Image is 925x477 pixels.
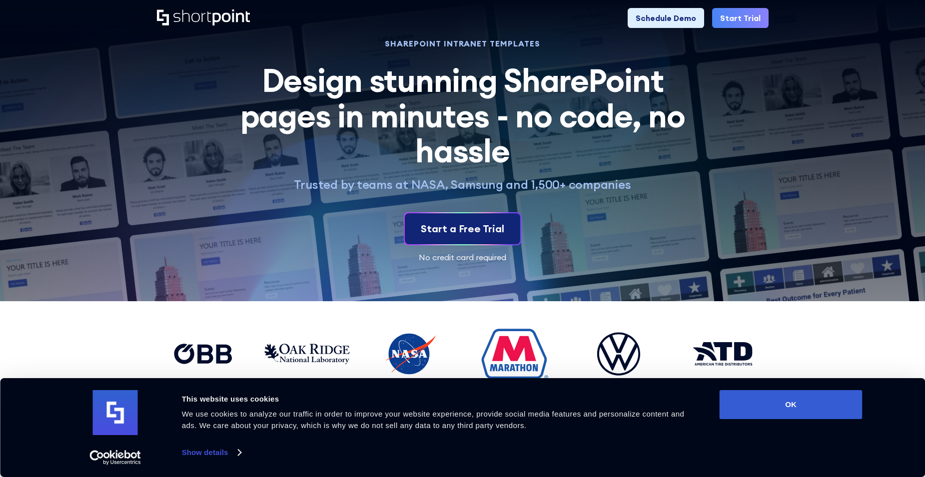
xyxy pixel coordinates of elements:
[182,393,697,405] div: This website uses cookies
[720,390,863,419] button: OK
[157,253,769,261] div: No credit card required
[157,9,250,26] a: Home
[421,221,504,236] div: Start a Free Trial
[93,390,138,435] img: logo
[712,8,769,28] a: Start Trial
[229,63,697,168] h2: Design stunning SharePoint pages in minutes - no code, no hassle
[229,40,697,47] h1: SHAREPOINT INTRANET TEMPLATES
[628,8,704,28] a: Schedule Demo
[405,213,520,244] a: Start a Free Trial
[182,445,241,460] a: Show details
[182,410,685,430] span: We use cookies to analyze our traffic in order to improve your website experience, provide social...
[229,177,697,192] p: Trusted by teams at NASA, Samsung and 1,500+ companies
[71,450,159,465] a: Usercentrics Cookiebot - opens in a new window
